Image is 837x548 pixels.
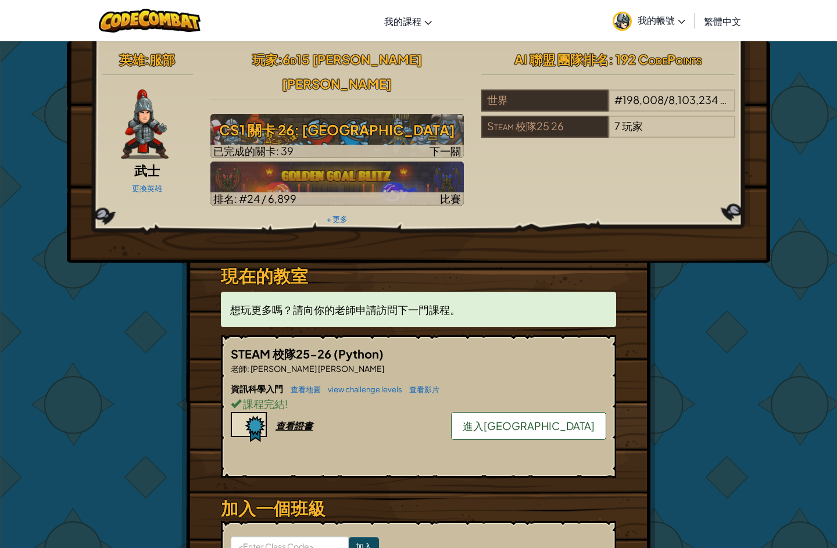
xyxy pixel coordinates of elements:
[210,114,464,158] img: CS1 關卡 26: Wakka Maul競技場
[252,51,278,67] span: 玩家
[210,162,464,206] a: 排名: #24 / 6,899比賽
[664,93,668,106] span: /
[278,51,282,67] span: :
[285,397,288,410] span: !
[622,119,643,132] span: 玩家
[481,101,735,114] a: 世界#198,008/8,103,234玩家
[134,162,160,178] span: 武士
[463,419,595,432] span: 進入[GEOGRAPHIC_DATA]
[514,51,609,67] span: AI 聯盟 團隊排名
[210,117,464,143] h3: CS1 關卡 26: [GEOGRAPHIC_DATA]
[285,385,321,394] a: 查看地圖
[241,397,285,410] span: 課程完結
[149,51,175,67] span: 服部
[231,346,334,361] span: STEAM 校隊25-26
[607,2,691,39] a: 我的帳號
[440,192,461,205] span: 比賽
[614,93,623,106] span: #
[384,15,421,27] span: 我的課程
[99,9,201,33] img: CodeCombat logo
[668,93,718,106] span: 8,103,234
[221,495,616,521] h3: 加入一個班級
[614,119,620,132] span: 7
[231,420,313,432] a: 查看證書
[210,114,464,158] a: 下一關
[249,363,384,374] span: [PERSON_NAME] [PERSON_NAME]
[210,162,464,206] img: Golden Goal
[378,5,438,37] a: 我的課程
[481,89,608,112] div: 世界
[145,51,149,67] span: :
[282,51,422,92] span: 6d15 [PERSON_NAME][PERSON_NAME]
[213,192,296,205] span: 排名: #24 / 6,899
[720,93,741,106] span: 玩家
[121,89,169,159] img: samurai.pose.png
[638,14,685,26] span: 我的帳號
[334,346,384,361] span: (Python)
[322,385,402,394] a: view challenge levels
[704,15,741,27] span: 繁體中文
[231,363,247,374] span: 老師
[230,303,460,316] span: 想玩更多嗎？請向你的老師申請訪問下一門課程。
[430,144,461,157] span: 下一關
[327,214,348,224] a: + 更多
[481,127,735,140] a: Steam 校隊25 267玩家
[623,93,664,106] span: 198,008
[481,116,608,138] div: Steam 校隊25 26
[403,385,439,394] a: 查看影片
[231,412,267,442] img: certificate-icon.png
[698,5,747,37] a: 繁體中文
[247,363,249,374] span: :
[221,263,616,289] h3: 現在的教室
[213,144,294,157] span: 已完成的關卡: 39
[132,184,162,193] a: 更換英雄
[276,420,313,432] div: 查看證書
[119,51,145,67] span: 英雄
[613,12,632,31] img: avatar
[609,51,702,67] span: : 192 CodePoints
[231,383,285,394] span: 資訊科學入門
